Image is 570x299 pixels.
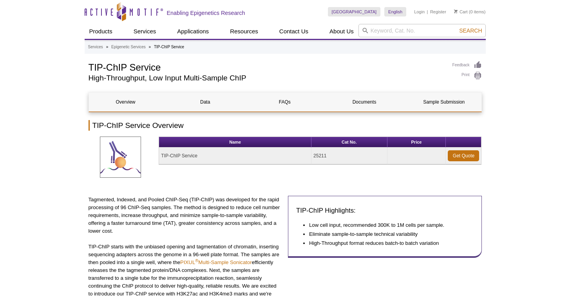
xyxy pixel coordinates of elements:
[414,9,425,15] a: Login
[168,93,242,111] a: Data
[459,27,482,34] span: Search
[100,137,141,178] img: TIP-ChIP Service
[452,71,482,80] a: Print
[275,24,313,39] a: Contact Us
[457,27,484,34] button: Search
[452,61,482,69] a: Feedback
[159,148,311,164] td: TIP-ChIP Service
[311,148,387,164] td: 25211
[454,9,468,15] a: Cart
[85,24,117,39] a: Products
[384,7,406,16] a: English
[89,120,482,131] h2: TIP-ChIP Service Overview
[427,7,428,16] li: |
[89,93,163,111] a: Overview
[172,24,214,39] a: Applications
[248,93,322,111] a: FAQs
[328,93,401,111] a: Documents
[407,93,481,111] a: Sample Submission
[167,9,245,16] h2: Enabling Epigenetics Research
[159,137,311,148] th: Name
[89,75,445,82] h2: High-Throughput, Low Input Multi-Sample ChIP
[154,45,184,49] li: TIP-ChIP Service
[448,150,479,161] a: Get Quote
[149,45,151,49] li: »
[180,259,252,265] a: PIXUL®Multi-Sample Sonicator
[328,7,381,16] a: [GEOGRAPHIC_DATA]
[309,239,466,247] li: High-Throughput format reduces batch-to batch variation
[195,258,198,263] sup: ®
[311,137,387,148] th: Cat No.
[454,7,486,16] li: (0 items)
[296,206,474,215] h3: TIP-ChIP Highlights:
[358,24,486,37] input: Keyword, Cat. No.
[111,44,146,51] a: Epigenetic Services
[89,61,445,73] h1: TIP-ChIP Service
[387,137,446,148] th: Price
[225,24,263,39] a: Resources
[89,196,282,235] p: Tagmented, Indexed, and Pooled ChIP-Seq (TIP-ChIP) was developed for the rapid processing of 96 C...
[129,24,161,39] a: Services
[430,9,446,15] a: Register
[106,45,109,49] li: »
[309,221,466,229] li: Low cell input, recommended 300K to 1M cells per sample.
[325,24,358,39] a: About Us
[454,9,458,13] img: Your Cart
[88,44,103,51] a: Services
[309,230,466,238] li: Eliminate sample-to-sample technical variability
